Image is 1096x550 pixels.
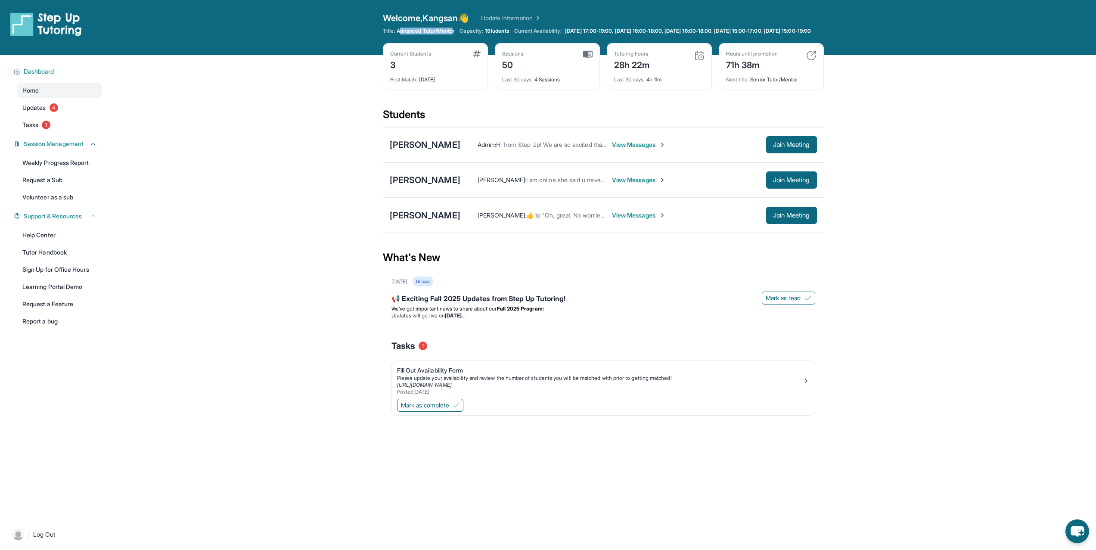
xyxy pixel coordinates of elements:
div: 3 [390,57,431,71]
a: Update Information [481,14,541,22]
a: Sign Up for Office Hours [17,262,102,277]
a: [URL][DOMAIN_NAME] [397,382,452,388]
span: Join Meeting [773,213,810,218]
span: Tasks [391,340,415,352]
div: 50 [502,57,524,71]
span: 4 [50,103,58,112]
button: Session Management [20,140,96,148]
a: Home [17,83,102,98]
span: I am online she said u never came [526,176,619,183]
a: Help Center [17,227,102,243]
a: |Log Out [9,525,102,544]
a: Tutor Handbook [17,245,102,260]
button: Join Meeting [766,207,817,224]
img: card [473,50,481,57]
a: Weekly Progress Report [17,155,102,171]
div: 📢 Exciting Fall 2025 Updates from Step Up Tutoring! [391,293,815,305]
span: Join Meeting [773,142,810,147]
span: We’ve got important news to share about our [391,305,497,312]
li: Updates will go live on [391,312,815,319]
span: First Match : [390,76,418,83]
div: What's New [383,239,824,277]
span: Welcome, Kangsan 👋 [383,12,469,24]
img: user-img [12,528,24,541]
span: Log Out [33,530,56,539]
span: [DATE] 17:00-19:00, [DATE] 16:00-18:00, [DATE] 16:00-18:00, [DATE] 15:00-17:00, [DATE] 15:00-19:00 [565,28,811,34]
span: Join Meeting [773,177,810,183]
span: Next title : [726,76,749,83]
div: [PERSON_NAME] [390,139,460,151]
a: Tasks1 [17,117,102,133]
span: Advanced Tutor/Mentor [397,28,454,34]
a: Fill Out Availability FormPlease update your availability and review the number of students you w... [392,361,815,397]
div: 4 Sessions [502,71,593,83]
div: [PERSON_NAME] [390,174,460,186]
button: chat-button [1065,519,1089,543]
span: 1 [419,342,427,350]
strong: [DATE] [445,312,465,319]
span: Title: [383,28,395,34]
span: 1 Students [485,28,509,34]
span: Updates [22,103,46,112]
span: Mark as complete [401,401,449,410]
div: 71h 38m [726,57,778,71]
span: Current Availability: [514,28,562,34]
a: Request a Feature [17,296,102,312]
div: Please update your availability and review the number of students you will be matched with prior ... [397,375,803,382]
span: Tasks [22,121,38,129]
span: View Messages [612,140,666,149]
img: Chevron-Right [659,212,666,219]
div: Senior Tutor/Mentor [726,71,817,83]
div: [PERSON_NAME] [390,209,460,221]
button: Mark as read [762,292,815,305]
img: Chevron Right [533,14,541,22]
span: Home [22,86,39,95]
span: Last 30 days : [502,76,533,83]
span: Capacity: [460,28,483,34]
a: Updates4 [17,100,102,115]
a: Report a bug [17,314,102,329]
div: Posted [DATE] [397,388,803,395]
img: Chevron-Right [659,177,666,183]
span: Last 30 days : [614,76,645,83]
span: [PERSON_NAME] : [478,211,526,219]
span: [PERSON_NAME] : [478,176,526,183]
a: Volunteer as a sub [17,190,102,205]
div: Students [383,108,824,127]
div: 28h 22m [614,57,650,71]
span: Support & Resources [24,212,82,221]
button: Join Meeting [766,136,817,153]
span: 1 [42,121,50,129]
span: Session Management [24,140,84,148]
span: Dashboard [24,67,54,76]
a: [DATE] 17:00-19:00, [DATE] 16:00-18:00, [DATE] 16:00-18:00, [DATE] 15:00-17:00, [DATE] 15:00-19:00 [563,28,813,34]
img: logo [10,12,82,36]
div: Tutoring hours [614,50,650,57]
div: [DATE] [391,278,407,285]
strong: Fall 2025 Program: [497,305,544,312]
span: | [28,529,30,540]
div: Current Students [390,50,431,57]
span: Mark as read [766,294,801,302]
img: Chevron-Right [659,141,666,148]
span: View Messages [612,176,666,184]
img: Mark as read [804,295,811,301]
span: ​👍​ to “ Oh, great. No worries. Thanks for reaching us. Have a great evening and Reet will see yo... [526,211,844,219]
a: Learning Portal Demo [17,279,102,295]
span: View Messages [612,211,666,220]
img: card [583,50,593,58]
div: Unread [413,277,433,286]
a: Request a Sub [17,172,102,188]
button: Mark as complete [397,399,463,412]
span: Admin : [478,141,496,148]
div: Sessions [502,50,524,57]
button: Dashboard [20,67,96,76]
img: Mark as complete [453,402,460,409]
button: Support & Resources [20,212,96,221]
div: [DATE] [390,71,481,83]
img: card [694,50,705,61]
div: Fill Out Availability Form [397,366,803,375]
div: 4h 11m [614,71,705,83]
img: card [806,50,817,61]
div: Hours until promotion [726,50,778,57]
